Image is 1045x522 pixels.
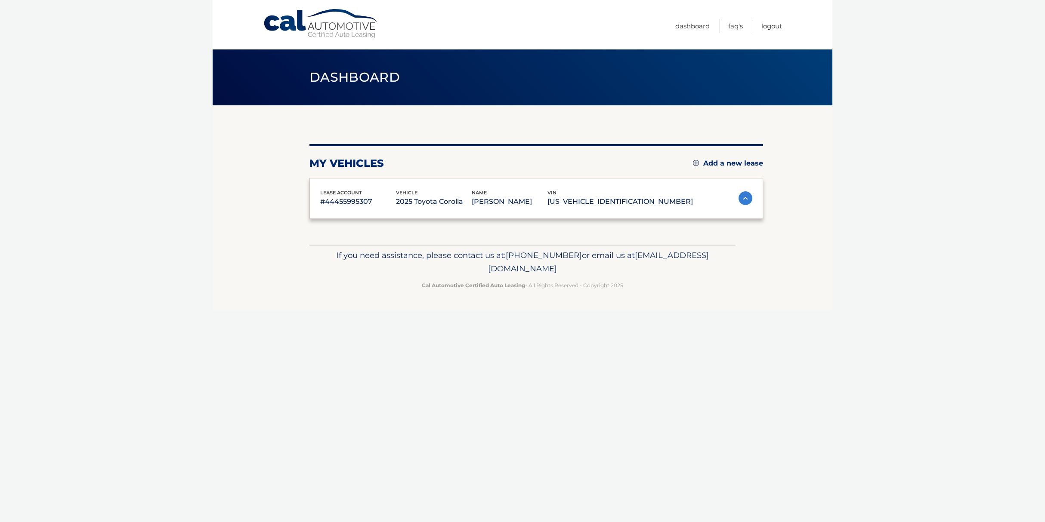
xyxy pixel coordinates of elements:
span: name [472,190,487,196]
p: If you need assistance, please contact us at: or email us at [315,249,730,276]
span: vehicle [396,190,417,196]
strong: Cal Automotive Certified Auto Leasing [422,282,525,289]
a: Logout [761,19,782,33]
span: [PHONE_NUMBER] [506,250,582,260]
span: Dashboard [309,69,400,85]
a: Cal Automotive [263,9,379,39]
span: lease account [320,190,362,196]
a: FAQ's [728,19,743,33]
p: #44455995307 [320,196,396,208]
p: 2025 Toyota Corolla [396,196,472,208]
a: Add a new lease [693,159,763,168]
h2: my vehicles [309,157,384,170]
img: accordion-active.svg [739,191,752,205]
a: Dashboard [675,19,710,33]
p: - All Rights Reserved - Copyright 2025 [315,281,730,290]
span: vin [547,190,557,196]
p: [US_VEHICLE_IDENTIFICATION_NUMBER] [547,196,693,208]
p: [PERSON_NAME] [472,196,547,208]
img: add.svg [693,160,699,166]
